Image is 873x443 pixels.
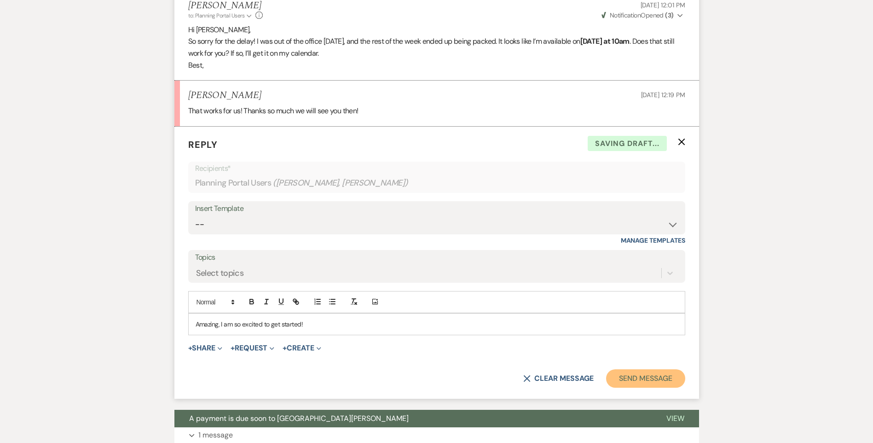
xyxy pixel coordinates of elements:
[174,427,699,443] button: 1 message
[198,429,233,441] p: 1 message
[588,136,667,152] span: Saving draft...
[600,11,685,20] button: NotificationOpened (3)
[641,1,685,9] span: [DATE] 12:01 PM
[188,24,685,36] p: Hi [PERSON_NAME],
[174,410,652,427] button: A payment is due soon to [GEOGRAPHIC_DATA][PERSON_NAME]
[523,375,593,382] button: Clear message
[196,319,678,329] p: Amazing, I am so excited to get started!
[189,414,409,423] span: A payment is due soon to [GEOGRAPHIC_DATA][PERSON_NAME]
[188,59,685,71] p: Best,
[601,11,674,19] span: Opened
[195,202,678,216] div: Insert Template
[665,11,673,19] strong: ( 3 )
[188,12,245,19] span: to: Planning Portal Users
[231,344,235,352] span: +
[283,344,321,352] button: Create
[188,35,685,59] p: So sorry for the delay! I was out of the office [DATE], and the rest of the week ended up being p...
[273,177,408,189] span: ( [PERSON_NAME], [PERSON_NAME] )
[188,139,218,151] span: Reply
[641,91,685,99] span: [DATE] 12:19 PM
[188,90,261,101] h5: [PERSON_NAME]
[195,174,678,192] div: Planning Portal Users
[196,267,244,279] div: Select topics
[666,414,684,423] span: View
[610,11,641,19] span: Notification
[606,369,685,388] button: Send Message
[652,410,699,427] button: View
[188,344,192,352] span: +
[621,236,685,245] a: Manage Templates
[195,163,678,175] p: Recipients*
[580,36,630,46] strong: [DATE] at 10am
[231,344,274,352] button: Request
[188,12,254,20] button: to: Planning Portal Users
[188,105,685,117] div: That works for us! Thanks so much we will see you then!
[188,344,223,352] button: Share
[283,344,287,352] span: +
[195,251,678,264] label: Topics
